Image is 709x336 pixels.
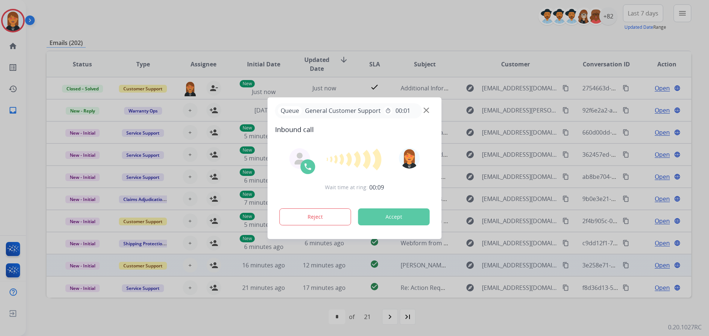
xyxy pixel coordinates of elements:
p: 0.20.1027RC [668,323,702,332]
img: avatar [399,148,419,169]
img: close-button [424,107,429,113]
span: 00:01 [395,106,410,115]
p: Queue [278,106,302,115]
img: agent-avatar [294,153,306,164]
button: Accept [358,208,430,225]
mat-icon: timer [385,108,391,114]
img: call-icon [304,162,312,171]
span: 00:09 [369,183,384,192]
span: Inbound call [275,124,434,135]
button: Reject [280,208,351,225]
span: General Customer Support [302,106,384,115]
span: Wait time at ring: [325,184,368,191]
